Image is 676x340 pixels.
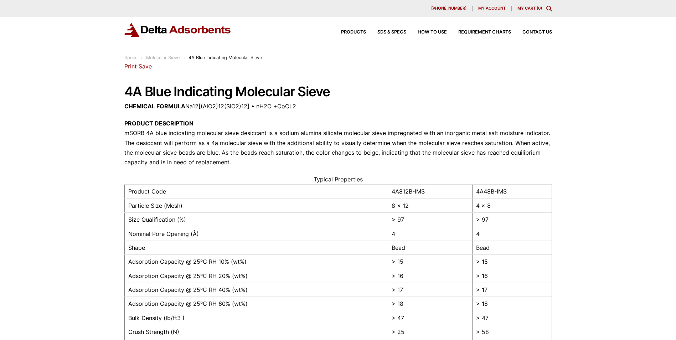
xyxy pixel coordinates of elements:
span: : [141,55,143,60]
td: > 17 [473,283,552,297]
td: Bead [473,241,552,254]
div: Toggle Modal Content [546,6,552,11]
td: > 16 [388,269,473,283]
td: > 47 [388,311,473,325]
td: > 58 [473,325,552,339]
span: 4A Blue Indicating Molecular Sieve [189,55,262,60]
span: Contact Us [522,30,552,35]
td: > 18 [473,297,552,311]
a: Contact Us [511,30,552,35]
td: > 47 [473,311,552,325]
strong: PRODUCT DESCRIPTION [124,120,193,127]
img: Delta Adsorbents [124,23,231,37]
td: > 97 [473,213,552,227]
caption: Typical Properties [124,175,552,184]
strong: CHEMICAL FORMULA [124,103,185,110]
td: > 16 [473,269,552,283]
span: SDS & SPECS [377,30,406,35]
td: Adsorption Capacity @ 25ºC RH 10% (wt%) [124,255,388,269]
span: My account [478,6,506,10]
td: Nominal Pore Opening (Å) [124,227,388,241]
td: 4A48B-IMS [473,185,552,199]
td: Adsorption Capacity @ 25ºC RH 60% (wt%) [124,297,388,311]
td: Size Qualification (%) [124,213,388,227]
td: 4 x 8 [473,199,552,212]
span: : [184,55,185,60]
a: Molecular Sieve [146,55,180,60]
a: How to Use [406,30,447,35]
a: Print [124,63,137,70]
span: Products [341,30,366,35]
a: Specs [124,55,138,60]
td: Adsorption Capacity @ 25ºC RH 20% (wt%) [124,269,388,283]
td: Particle Size (Mesh) [124,199,388,212]
td: 4 [388,227,473,241]
a: [PHONE_NUMBER] [425,6,473,11]
td: 4A812B-IMS [388,185,473,199]
span: Requirement Charts [458,30,511,35]
span: 0 [538,6,541,11]
td: > 15 [388,255,473,269]
td: Adsorption Capacity @ 25ºC RH 40% (wt%) [124,283,388,297]
h1: 4A Blue Indicating Molecular Sieve [124,84,552,99]
td: > 15 [473,255,552,269]
td: > 25 [388,325,473,339]
td: Bulk Density (lb/ft3 ) [124,311,388,325]
a: My Cart (0) [517,6,542,11]
td: > 97 [388,213,473,227]
a: My account [473,6,512,11]
td: 4 [473,227,552,241]
td: > 17 [388,283,473,297]
a: Save [139,63,152,70]
span: [PHONE_NUMBER] [431,6,466,10]
td: Bead [388,241,473,254]
a: Products [330,30,366,35]
td: Product Code [124,185,388,199]
td: > 18 [388,297,473,311]
td: Crush Strength (N) [124,325,388,339]
a: Requirement Charts [447,30,511,35]
span: How to Use [418,30,447,35]
p: Na12[(AlO2)12(SiO2)12] • nH2O +CoCL2 [124,102,552,111]
p: mSORB 4A blue indicating molecular sieve desiccant is a sodium alumina silicate molecular sieve i... [124,119,552,167]
td: Shape [124,241,388,254]
a: SDS & SPECS [366,30,406,35]
td: 8 x 12 [388,199,473,212]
